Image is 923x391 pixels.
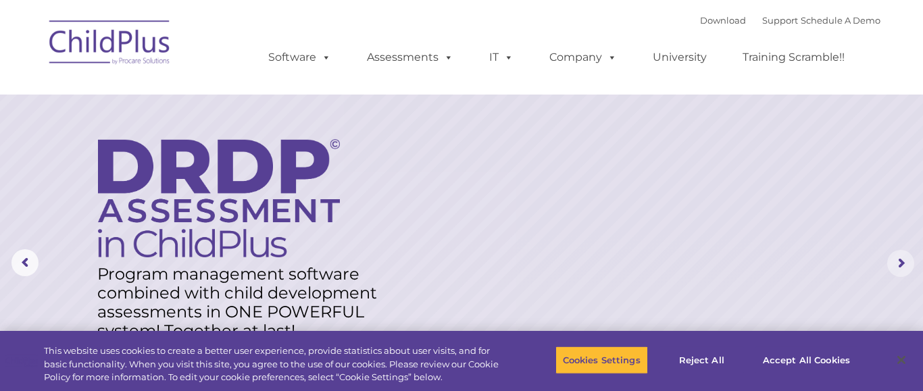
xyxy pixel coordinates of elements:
img: DRDP Assessment in ChildPlus [98,139,340,257]
a: Download [700,15,746,26]
a: Schedule A Demo [801,15,880,26]
div: This website uses cookies to create a better user experience, provide statistics about user visit... [44,344,507,384]
button: Reject All [659,346,744,374]
span: Last name [188,89,229,99]
a: Software [255,44,345,71]
button: Accept All Cookies [755,346,857,374]
a: Training Scramble!! [729,44,858,71]
a: Company [536,44,630,71]
img: ChildPlus by Procare Solutions [43,11,178,78]
a: IT [476,44,527,71]
a: University [639,44,720,71]
span: Phone number [188,145,245,155]
button: Cookies Settings [555,346,648,374]
button: Close [887,345,916,375]
rs-layer: Program management software combined with child development assessments in ONE POWERFUL system! T... [97,265,393,340]
a: Assessments [353,44,467,71]
font: | [700,15,880,26]
a: Support [762,15,798,26]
